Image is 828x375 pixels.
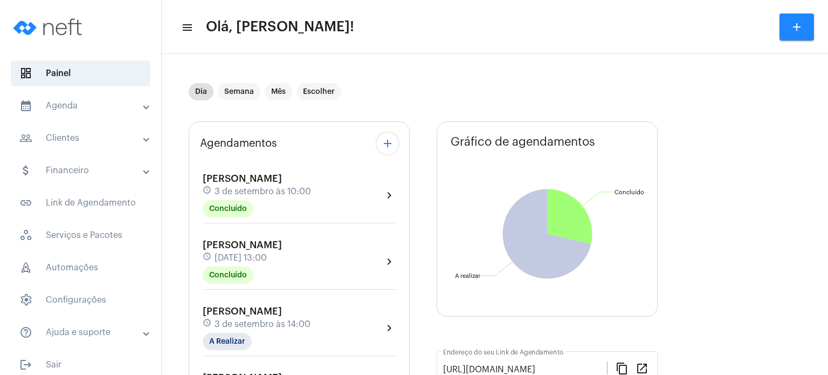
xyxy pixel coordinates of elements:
mat-icon: schedule [203,318,212,330]
mat-icon: sidenav icon [19,358,32,371]
mat-icon: content_copy [616,362,629,374]
mat-expansion-panel-header: sidenav iconFinanceiro [6,158,161,183]
span: Link de Agendamento [11,190,150,216]
mat-icon: chevron_right [383,255,396,268]
span: sidenav icon [19,67,32,80]
span: 3 de setembro às 10:00 [215,187,311,196]
mat-icon: schedule [203,186,212,197]
span: sidenav icon [19,229,32,242]
text: A realizar [455,273,480,279]
img: logo-neft-novo-2.png [9,5,89,49]
mat-icon: sidenav icon [19,164,32,177]
mat-chip: A Realizar [203,333,252,350]
text: Concluído [615,189,644,195]
span: Gráfico de agendamentos [451,135,595,148]
span: [PERSON_NAME] [203,306,282,316]
span: Painel [11,60,150,86]
mat-icon: schedule [203,252,212,264]
mat-icon: sidenav icon [181,21,192,34]
span: 3 de setembro às 14:00 [215,319,310,329]
mat-icon: chevron_right [383,189,396,202]
mat-icon: sidenav icon [19,132,32,145]
span: [DATE] 13:00 [215,253,267,263]
span: sidenav icon [19,294,32,306]
mat-icon: sidenav icon [19,326,32,339]
mat-chip: Concluído [203,200,253,217]
mat-panel-title: Financeiro [19,164,144,177]
mat-panel-title: Agenda [19,99,144,112]
mat-icon: sidenav icon [19,99,32,112]
mat-expansion-panel-header: sidenav iconAjuda e suporte [6,319,161,345]
span: Automações [11,255,150,281]
span: Serviços e Pacotes [11,222,150,248]
span: [PERSON_NAME] [203,174,282,183]
mat-icon: open_in_new [636,362,648,374]
mat-chip: Escolher [296,83,341,100]
mat-panel-title: Clientes [19,132,144,145]
mat-expansion-panel-header: sidenav iconClientes [6,125,161,151]
mat-icon: add [381,137,394,150]
mat-expansion-panel-header: sidenav iconAgenda [6,93,161,119]
span: [PERSON_NAME] [203,240,282,250]
mat-chip: Semana [218,83,260,100]
span: Olá, [PERSON_NAME]! [206,18,354,36]
mat-panel-title: Ajuda e suporte [19,326,144,339]
span: Configurações [11,287,150,313]
span: sidenav icon [19,261,32,274]
mat-chip: Concluído [203,267,253,284]
span: Agendamentos [200,138,277,149]
mat-chip: Mês [265,83,292,100]
mat-chip: Dia [189,83,213,100]
mat-icon: chevron_right [383,322,396,335]
input: Link [443,365,607,374]
mat-icon: add [790,21,803,33]
mat-icon: sidenav icon [19,196,32,209]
